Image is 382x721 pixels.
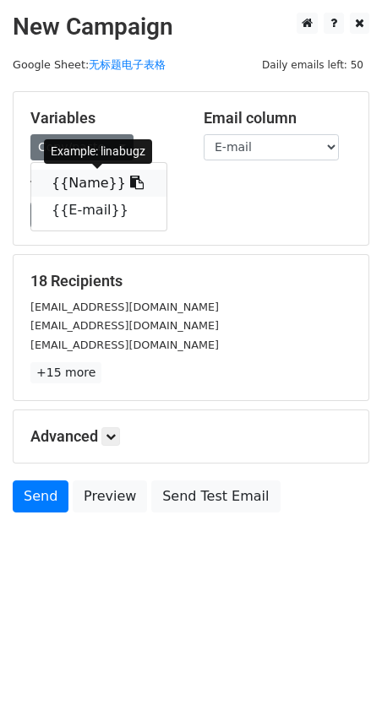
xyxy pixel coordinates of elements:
[297,640,382,721] div: 聊天小组件
[30,301,219,313] small: [EMAIL_ADDRESS][DOMAIN_NAME]
[30,339,219,351] small: [EMAIL_ADDRESS][DOMAIN_NAME]
[31,170,166,197] a: {{Name}}
[30,427,352,446] h5: Advanced
[30,134,134,160] a: Copy/paste...
[13,58,166,71] small: Google Sheet:
[13,13,369,41] h2: New Campaign
[297,640,382,721] iframe: Chat Widget
[151,480,280,512] a: Send Test Email
[256,58,369,71] a: Daily emails left: 50
[89,58,166,71] a: 无标题电子表格
[30,272,352,290] h5: 18 Recipients
[73,480,147,512] a: Preview
[30,109,178,127] h5: Variables
[30,362,101,383] a: +15 more
[13,480,68,512] a: Send
[30,319,219,332] small: [EMAIL_ADDRESS][DOMAIN_NAME]
[31,197,166,224] a: {{E-mail}}
[256,56,369,74] span: Daily emails left: 50
[204,109,352,127] h5: Email column
[44,139,152,164] div: Example: linabugz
